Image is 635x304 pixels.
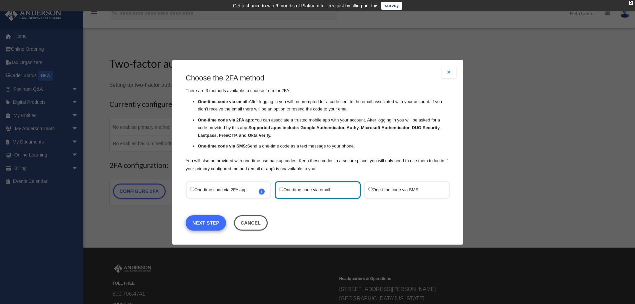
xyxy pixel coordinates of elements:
li: Send a one-time code as a text message to your phone. [198,142,450,150]
input: One-time code via 2FA appi [190,187,194,191]
button: Close modal [442,66,456,78]
li: You can associate a trusted mobile app with your account. After logging in you will be asked for ... [198,116,450,139]
button: Close this dialog window [234,215,267,230]
div: Get a chance to win 6 months of Platinum for free just by filling out this [233,2,379,10]
input: One-time code via SMS [368,187,372,191]
label: One-time code via SMS [368,185,438,194]
strong: One-time code via email: [198,99,249,104]
p: You will also be provided with one-time use backup codes. Keep these codes in a secure place, you... [186,157,450,173]
div: close [629,1,633,5]
strong: Supported apps include: Google Authenticator, Authy, Microsoft Authenticator, DUO Security, Lastp... [198,125,440,138]
a: survey [381,2,402,10]
a: Next Step [186,215,226,230]
span: i [259,188,265,194]
div: There are 3 methods available to choose from for 2FA: [186,73,450,173]
input: One-time code via email [279,187,283,191]
label: One-time code via 2FA app [190,185,260,194]
label: One-time code via email [279,185,349,194]
strong: One-time code via SMS: [198,143,247,148]
h3: Choose the 2FA method [186,73,450,83]
strong: One-time code via 2FA app: [198,117,254,122]
li: After logging in you will be prompted for a code sent to the email associated with your account. ... [198,98,450,113]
